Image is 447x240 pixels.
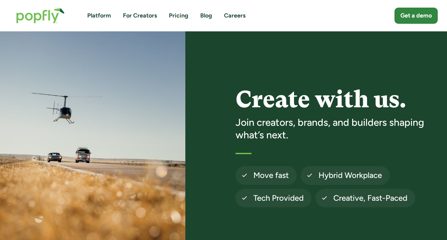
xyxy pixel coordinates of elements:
h4: Hybrid Workplace [318,170,382,181]
div: Get a demo [400,12,432,20]
a: Platform [87,12,111,20]
a: For Creators [123,12,157,20]
a: home [10,1,71,30]
h4: Creative, Fast-Paced [333,193,407,203]
a: Careers [224,12,245,20]
a: Blog [200,12,212,20]
h1: Create with us. [236,87,435,112]
a: Pricing [169,12,188,20]
h4: Move fast [253,170,289,181]
h4: Tech Provided [253,193,304,203]
h3: Join creators, brands, and builders shaping what’s next. [236,116,435,141]
a: Get a demo [394,8,438,24]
